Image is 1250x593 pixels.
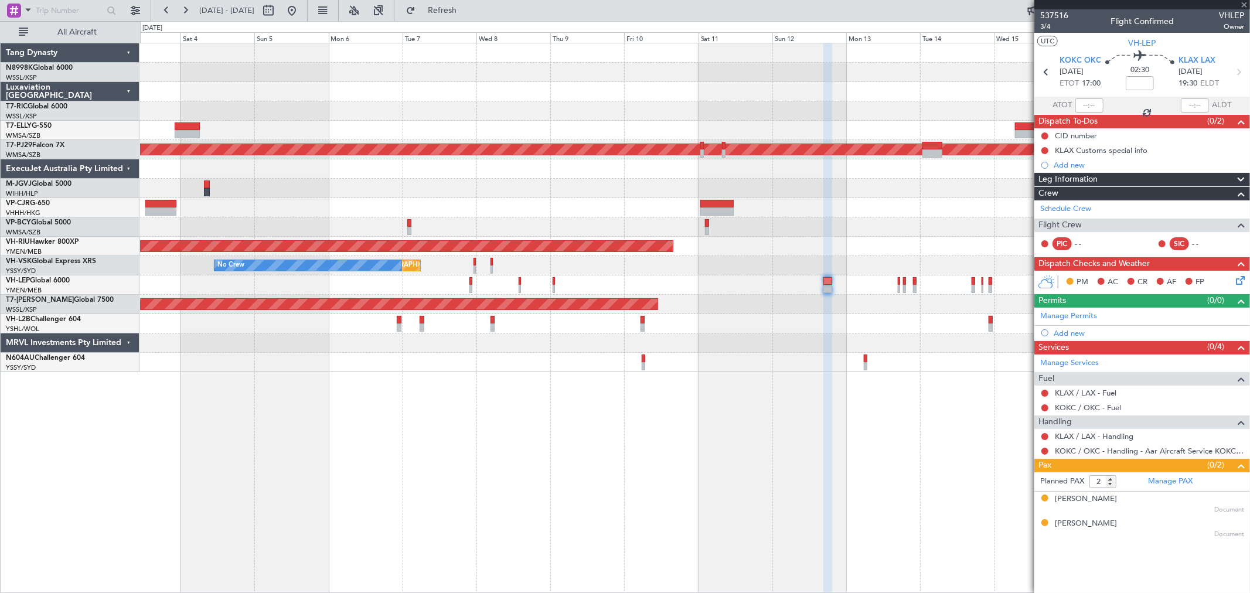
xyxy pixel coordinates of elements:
[1038,115,1098,128] span: Dispatch To-Dos
[1219,22,1244,32] span: Owner
[36,2,103,19] input: Trip Number
[30,28,124,36] span: All Aircraft
[1212,100,1231,111] span: ALDT
[1179,66,1203,78] span: [DATE]
[6,64,33,71] span: N8998K
[6,142,64,149] a: T7-PJ29Falcon 7X
[476,32,550,43] div: Wed 8
[1130,64,1149,76] span: 02:30
[1055,388,1116,398] a: KLAX / LAX - Fuel
[1038,341,1069,355] span: Services
[6,277,30,284] span: VH-LEP
[846,32,920,43] div: Mon 13
[254,32,328,43] div: Sun 5
[13,23,127,42] button: All Aircraft
[1040,9,1068,22] span: 537516
[1040,311,1097,322] a: Manage Permits
[6,258,96,265] a: VH-VSKGlobal Express XRS
[1053,100,1072,111] span: ATOT
[1038,415,1072,429] span: Handling
[1060,78,1079,90] span: ETOT
[1208,340,1225,353] span: (0/4)
[6,228,40,237] a: WMSA/SZB
[6,355,35,362] span: N604AU
[1038,219,1082,232] span: Flight Crew
[920,32,994,43] div: Tue 14
[1208,459,1225,471] span: (0/2)
[217,257,244,274] div: No Crew
[1179,78,1198,90] span: 19:30
[6,200,30,207] span: VP-CJR
[6,267,36,275] a: YSSY/SYD
[6,219,31,226] span: VP-BCY
[1192,238,1218,249] div: - -
[6,286,42,295] a: YMEN/MEB
[1038,173,1098,186] span: Leg Information
[1129,37,1156,49] span: VH-LEP
[699,32,772,43] div: Sat 11
[6,180,32,188] span: M-JGVJ
[1060,55,1101,67] span: KOKC OKC
[1038,187,1058,200] span: Crew
[1055,431,1133,441] a: KLAX / LAX - Handling
[994,32,1068,43] div: Wed 15
[142,23,162,33] div: [DATE]
[6,316,81,323] a: VH-L2BChallenger 604
[1038,372,1054,386] span: Fuel
[6,277,70,284] a: VH-LEPGlobal 6000
[1219,9,1244,22] span: VHLEP
[1167,277,1176,288] span: AF
[6,180,71,188] a: M-JGVJGlobal 5000
[6,209,40,217] a: VHHH/HKG
[418,6,467,15] span: Refresh
[6,122,32,129] span: T7-ELLY
[6,296,114,304] a: T7-[PERSON_NAME]Global 7500
[1054,328,1244,338] div: Add new
[1060,66,1084,78] span: [DATE]
[1082,78,1101,90] span: 17:00
[1111,16,1174,28] div: Flight Confirmed
[403,32,476,43] div: Tue 7
[6,103,28,110] span: T7-RIC
[6,189,38,198] a: WIHH/HLP
[1055,145,1147,155] div: KLAX Customs special info
[6,122,52,129] a: T7-ELLYG-550
[1208,294,1225,306] span: (0/0)
[1055,493,1117,505] div: [PERSON_NAME]
[1201,78,1220,90] span: ELDT
[6,247,42,256] a: YMEN/MEB
[6,238,79,246] a: VH-RIUHawker 800XP
[6,131,40,140] a: WMSA/SZB
[6,305,37,314] a: WSSL/XSP
[6,325,39,333] a: YSHL/WOL
[1053,237,1072,250] div: PIC
[1077,277,1088,288] span: PM
[6,238,30,246] span: VH-RIU
[1108,277,1118,288] span: AC
[1208,115,1225,127] span: (0/2)
[1040,203,1091,215] a: Schedule Crew
[107,32,180,43] div: Fri 3
[1040,22,1068,32] span: 3/4
[6,296,74,304] span: T7-[PERSON_NAME]
[1040,357,1099,369] a: Manage Services
[1038,459,1051,472] span: Pax
[6,73,37,82] a: WSSL/XSP
[6,258,32,265] span: VH-VSK
[1148,476,1193,488] a: Manage PAX
[1055,446,1244,456] a: KOKC / OKC - Handling - Aar Aircraft Service KOKC / OKC
[624,32,698,43] div: Fri 10
[1055,131,1097,141] div: CID number
[772,32,846,43] div: Sun 12
[6,200,50,207] a: VP-CJRG-650
[6,355,85,362] a: N604AUChallenger 604
[199,5,254,16] span: [DATE] - [DATE]
[6,103,67,110] a: T7-RICGlobal 6000
[329,32,403,43] div: Mon 6
[1170,237,1189,250] div: SIC
[6,112,37,121] a: WSSL/XSP
[6,64,73,71] a: N8998KGlobal 6000
[180,32,254,43] div: Sat 4
[6,316,30,323] span: VH-L2B
[1038,294,1066,308] span: Permits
